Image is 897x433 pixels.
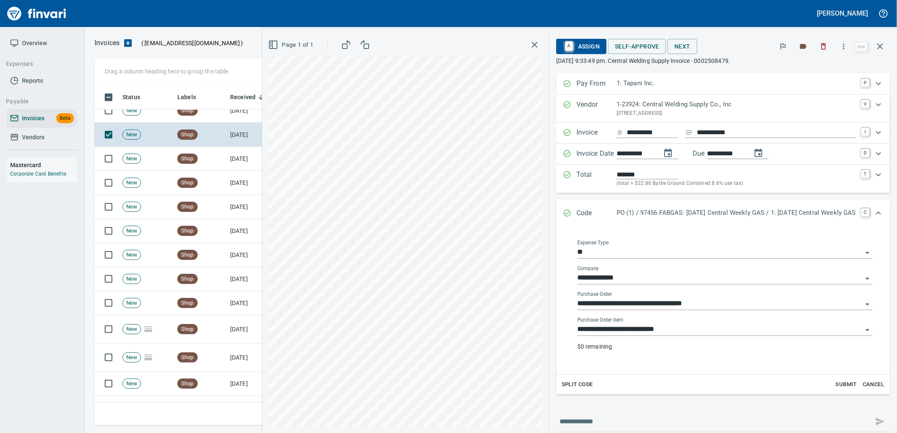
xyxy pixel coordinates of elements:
[861,149,870,157] a: D
[817,9,868,18] h5: [PERSON_NAME]
[576,208,617,219] p: Code
[178,155,197,163] span: Shop
[227,372,273,396] td: [DATE]
[123,299,141,307] span: New
[22,38,47,49] span: Overview
[177,92,196,103] span: Labels
[576,170,617,188] p: Total
[861,208,870,216] a: C
[178,354,197,362] span: Shop
[227,396,273,420] td: [DATE]
[7,71,77,90] a: Reports
[556,39,606,54] button: AAssign
[3,94,73,109] button: Payable
[123,227,141,235] span: New
[5,3,68,24] img: Finvari
[230,92,256,103] span: Received
[560,378,595,391] button: Split Code
[7,34,77,53] a: Overview
[658,143,678,163] button: change date
[3,56,73,72] button: Expenses
[123,179,141,187] span: New
[227,219,273,243] td: [DATE]
[794,37,813,56] button: Labels
[178,380,197,388] span: Shop
[141,354,155,360] span: Pages Split
[608,39,666,54] button: Self-Approve
[178,131,197,139] span: Shop
[7,109,77,128] a: InvoicesBeta
[577,318,623,323] label: Purchase Order Item
[860,378,887,391] button: Cancel
[577,266,599,271] label: Company
[870,411,890,432] span: This records your message into the invoice and notifies anyone mentioned
[853,36,890,57] span: Close invoice
[693,149,733,159] p: Due
[123,203,141,211] span: New
[123,275,141,283] span: New
[833,378,860,391] button: Submit
[556,57,890,65] p: [DATE] 9:33:49 pm. Central Welding Supply Invoice - 0002508479.
[862,298,873,310] button: Open
[141,325,155,332] span: Pages Split
[227,291,273,315] td: [DATE]
[227,171,273,195] td: [DATE]
[556,73,890,95] div: Expand
[855,42,868,51] a: esc
[834,37,853,56] button: More
[556,95,890,122] div: Expand
[748,143,769,163] button: change due date
[177,92,207,103] span: Labels
[178,203,197,211] span: Shop
[861,100,870,108] a: V
[556,200,890,227] div: Expand
[123,107,141,115] span: New
[617,179,856,188] p: (total + $22.86 Battle Ground Combined 8.6% use tax)
[178,227,197,235] span: Shop
[685,128,693,137] svg: Invoice description
[562,380,593,390] span: Split Code
[56,114,74,123] span: Beta
[178,275,197,283] span: Shop
[178,179,197,187] span: Shop
[178,251,197,259] span: Shop
[270,40,313,50] span: Page 1 of 1
[123,155,141,163] span: New
[7,128,77,147] a: Vendors
[615,41,659,52] span: Self-Approve
[178,299,197,307] span: Shop
[227,267,273,291] td: [DATE]
[674,41,690,52] span: Next
[576,127,617,138] p: Invoice
[122,92,151,103] span: Status
[230,92,266,103] span: Received
[136,39,243,47] p: ( )
[122,92,140,103] span: Status
[668,39,697,54] button: Next
[227,195,273,219] td: [DATE]
[774,37,792,56] button: Flag
[22,132,44,143] span: Vendors
[617,78,856,88] p: 1: Tapani Inc.
[123,325,141,333] span: New
[227,99,273,123] td: [DATE]
[95,38,120,48] nav: breadcrumb
[862,273,873,284] button: Open
[617,109,856,118] p: [STREET_ADDRESS]
[22,76,43,86] span: Reports
[563,39,600,54] span: Assign
[22,113,44,124] span: Invoices
[565,41,573,51] a: A
[10,171,66,177] a: Corporate Card Benefits
[815,7,870,20] button: [PERSON_NAME]
[577,342,873,351] p: $0 remaining
[814,37,833,56] button: Discard
[123,131,141,139] span: New
[835,380,858,390] span: Submit
[862,247,873,259] button: Open
[862,324,873,336] button: Open
[577,241,609,246] label: Expense Type
[227,147,273,171] td: [DATE]
[6,59,70,69] span: Expenses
